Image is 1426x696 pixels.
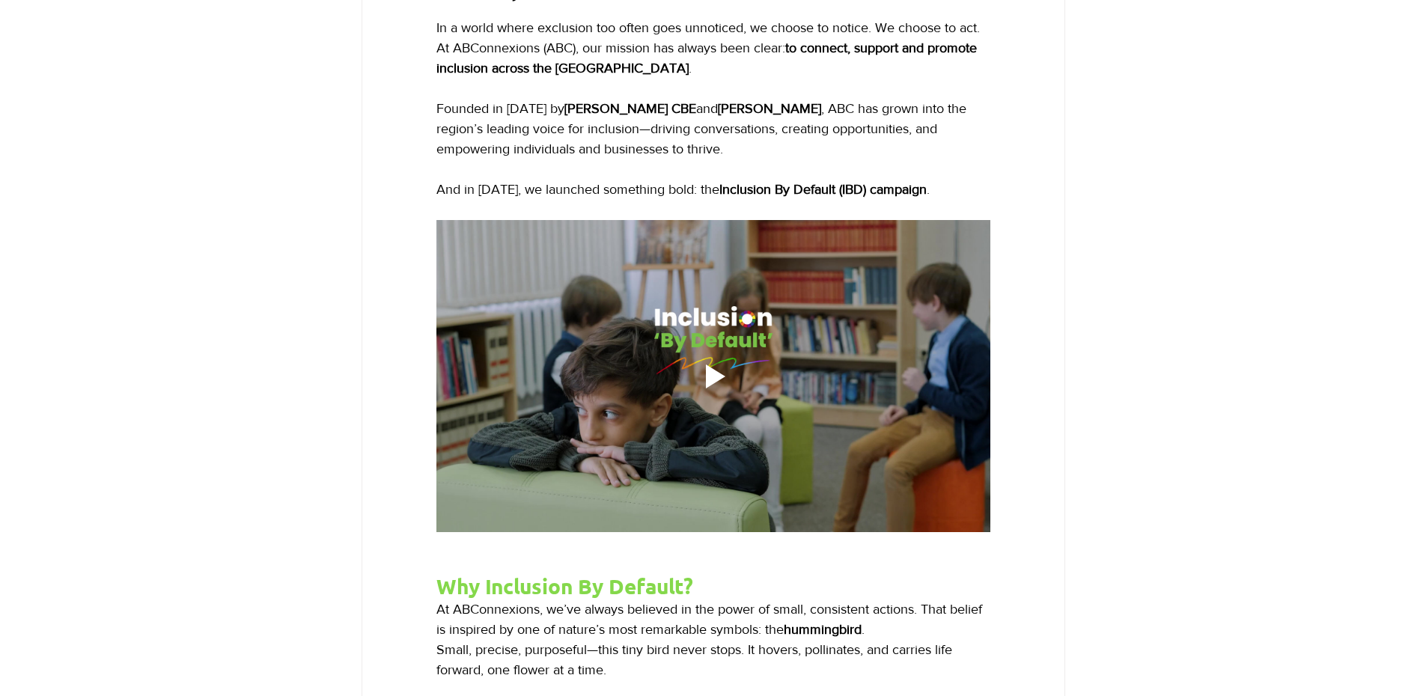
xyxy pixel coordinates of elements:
span: [PERSON_NAME] [718,101,821,116]
span: . [689,61,692,76]
span: Inclusion By Default (IBD) campaign [719,182,927,197]
span: and [696,101,718,116]
button: Play video [436,220,990,531]
span: , ABC has grown into the region’s leading voice for inclusion—driving conversations, creating opp... [436,101,970,156]
span: At ABConnexions (ABC), our mission has always been clear: [436,40,785,55]
span: Founded in [DATE] by [436,101,564,116]
span: In a world where exclusion too often goes unnoticed, we choose to notice. We choose to act. [436,20,980,35]
span: Why Inclusion By Default? [436,573,693,599]
span: . [862,622,865,637]
span: . [927,182,930,197]
span: [PERSON_NAME] CBE [564,101,696,116]
span: hummingbird [784,622,862,637]
span: And in [DATE], we launched something bold: the [436,182,719,197]
span: At ABConnexions, we’ve always believed in the power of small, consistent actions. That belief is ... [436,602,986,637]
span: Small, precise, purposeful—this tiny bird never stops. It hovers, pollinates, and carries life fo... [436,642,956,677]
